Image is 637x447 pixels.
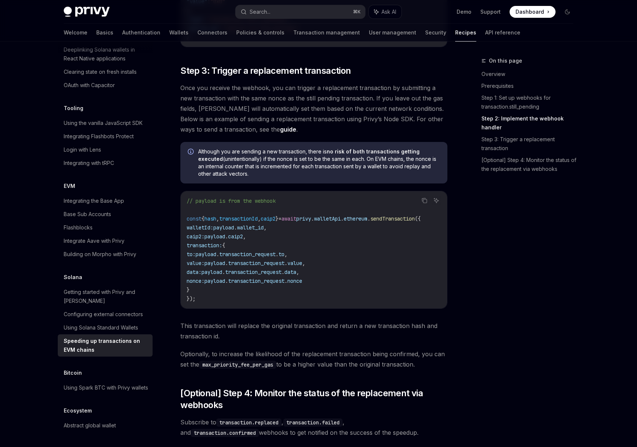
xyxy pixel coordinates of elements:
span: hash [204,215,216,222]
span: to: [187,251,196,258]
a: Speeding up transactions on EVM chains [58,334,153,357]
span: caip2 [261,215,276,222]
span: walletId: [187,224,213,231]
div: Integrating Flashbots Protect [64,132,134,141]
span: . [281,269,284,275]
span: , [302,260,305,266]
span: transaction: [187,242,222,249]
span: wallet_id [237,224,264,231]
a: Integrating with tRPC [58,156,153,170]
button: Toggle dark mode [561,6,573,18]
span: sendTransaction [370,215,415,222]
span: , [216,215,219,222]
span: walletApi [314,215,341,222]
span: payload [201,269,222,275]
span: const [187,215,201,222]
span: transaction_request [228,260,284,266]
a: Transaction management [293,24,360,42]
span: transaction_request [219,251,276,258]
div: Getting started with Privy and [PERSON_NAME] [64,288,148,305]
a: Getting started with Privy and [PERSON_NAME] [58,285,153,308]
div: Abstract global wallet [64,421,116,430]
div: Search... [250,7,270,16]
span: = [279,215,281,222]
span: { [201,215,204,222]
h5: Tooling [64,104,83,113]
div: Using Spark BTC with Privy wallets [64,383,148,392]
span: transactionId [219,215,258,222]
button: Ask AI [369,5,401,19]
a: Using Spark BTC with Privy wallets [58,381,153,394]
code: transaction.replaced [216,418,281,427]
span: ⌘ K [353,9,361,15]
span: caip2: [187,233,204,240]
span: // payload is from the webhook [187,198,276,204]
span: data [284,269,296,275]
span: . [222,269,225,275]
div: Using the vanilla JavaScript SDK [64,119,143,128]
button: Ask AI [431,196,441,205]
span: , [258,215,261,222]
div: Building on Morpho with Privy [64,250,136,259]
a: Integrate Aave with Privy [58,234,153,248]
a: Prerequisites [481,80,579,92]
a: Dashboard [510,6,556,18]
span: privy [296,215,311,222]
span: . [225,233,228,240]
span: . [276,251,279,258]
span: } [276,215,279,222]
span: Subscribe to , , and webhooks to get notified on the success of the speedup. [180,417,447,438]
span: , [296,269,299,275]
a: Integrating the Base App [58,194,153,208]
span: transaction_request [225,269,281,275]
h5: Ecosystem [64,406,92,415]
div: Speeding up transactions on EVM chains [64,337,148,354]
a: API reference [485,24,520,42]
span: ethereum [344,215,367,222]
span: caip2 [228,233,243,240]
span: This transaction will replace the original transaction and return a new transaction hash and tran... [180,321,447,341]
div: Integrating the Base App [64,196,124,205]
span: . [367,215,370,222]
span: }); [187,295,196,302]
span: Optionally, to increase the likelihood of the replacement transaction being confirmed, you can se... [180,349,447,370]
svg: Info [188,149,195,156]
a: Step 1: Set up webhooks for transaction.still_pending [481,92,579,113]
span: [Optional] Step 4: Monitor the status of the replacement via webhooks [180,387,447,411]
h5: EVM [64,182,75,191]
span: } [187,287,190,293]
a: Integrating Flashbots Protect [58,130,153,143]
span: data: [187,269,201,275]
div: OAuth with Capacitor [64,81,115,90]
span: . [284,278,287,284]
code: transaction.failed [283,418,343,427]
a: Step 2: Implement the webhook handler [481,113,579,133]
span: payload [204,260,225,266]
a: Abstract global wallet [58,419,153,432]
code: transaction.confirmed [191,429,259,437]
span: Although you are sending a new transaction, there is (unintentionally) if the nonce is set to be ... [198,148,440,178]
span: . [225,260,228,266]
a: OAuth with Capacitor [58,79,153,92]
span: . [225,278,228,284]
img: dark logo [64,7,110,17]
strong: no risk of both transactions getting executed [198,148,420,162]
span: to [279,251,284,258]
div: Configuring external connectors [64,310,143,319]
a: Login with Lens [58,143,153,156]
div: Using Solana Standard Wallets [64,323,138,332]
a: Configuring external connectors [58,308,153,321]
span: Dashboard [516,8,544,16]
a: User management [369,24,416,42]
a: Authentication [122,24,160,42]
span: , [243,233,246,240]
div: Integrating with tRPC [64,159,114,168]
code: max_priority_fee_per_gas [199,361,276,369]
a: Base Sub Accounts [58,208,153,221]
span: payload [213,224,234,231]
span: nonce [287,278,302,284]
span: payload [204,278,225,284]
a: Welcome [64,24,87,42]
span: payload [196,251,216,258]
a: Step 3: Trigger a replacement transaction [481,133,579,154]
